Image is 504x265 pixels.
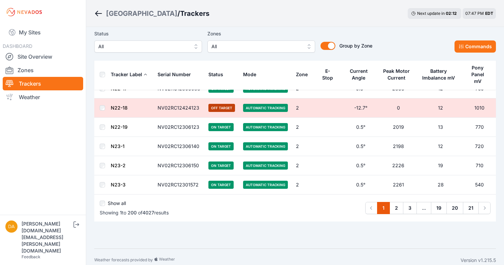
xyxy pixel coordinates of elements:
button: Status [208,66,229,83]
nav: Breadcrumb [94,5,209,22]
td: 2 [292,137,317,156]
h3: Trackers [180,9,209,18]
td: NV02RC12424123 [154,98,204,118]
td: 2 [292,118,317,137]
div: Pony Panel mV [467,64,488,85]
td: 0.5° [343,175,378,195]
button: Current Angle [347,63,374,86]
button: Zone [296,66,313,83]
a: N23-3 [111,182,126,187]
a: Feedback [22,254,40,259]
td: 2 [292,175,317,195]
span: On Target [208,161,234,170]
td: 2261 [378,175,418,195]
span: Automatic Tracking [243,123,288,131]
div: Status [208,71,223,78]
span: On Target [208,142,234,150]
p: Showing to of results [100,209,169,216]
div: Weather forecasts provided by [94,257,461,264]
a: 3 [403,202,417,214]
td: 2198 [378,137,418,156]
td: 2 [292,156,317,175]
span: All [211,42,302,51]
div: Serial Number [158,71,191,78]
span: On Target [208,181,234,189]
td: NV02RC12306140 [154,137,204,156]
span: / [177,9,180,18]
div: Version v1.215.5 [461,257,496,264]
a: 19 [431,202,447,214]
a: Zones [3,63,83,77]
button: All [207,40,315,53]
a: Site Overview [3,50,83,63]
a: 20 [446,202,463,214]
button: Pony Panel mV [467,60,492,89]
td: 720 [463,137,496,156]
a: N23-1 [111,143,125,149]
span: DASHBOARD [3,43,32,49]
span: 200 [128,210,137,215]
td: 13 [418,118,463,137]
td: 28 [418,175,463,195]
span: Next update in [417,11,445,16]
label: Zones [207,30,315,38]
label: Status [94,30,202,38]
td: NV02RC12306150 [154,156,204,175]
button: Mode [243,66,262,83]
span: On Target [208,123,234,131]
button: E-Stop [321,63,339,86]
td: 770 [463,118,496,137]
td: 540 [463,175,496,195]
a: 21 [463,202,479,214]
div: [PERSON_NAME][DOMAIN_NAME][EMAIL_ADDRESS][PERSON_NAME][DOMAIN_NAME] [22,220,72,254]
span: Group by Zone [339,43,372,49]
div: Zone [296,71,308,78]
td: 0 [378,98,418,118]
nav: Pagination [365,202,491,214]
td: 710 [463,156,496,175]
span: EDT [485,11,493,16]
a: 1 [377,202,390,214]
a: Weather [3,90,83,104]
img: darren.wang@nevados.solar [5,220,18,233]
div: Mode [243,71,256,78]
td: 1010 [463,98,496,118]
a: [GEOGRAPHIC_DATA] [106,9,177,18]
span: 4027 [142,210,154,215]
button: Peak Motor Current [382,63,414,86]
span: 07:47 PM [465,11,484,16]
span: ... [416,202,431,214]
a: 2 [390,202,403,214]
div: E-Stop [321,68,334,81]
div: Battery Imbalance mV [422,68,455,81]
td: 12 [418,137,463,156]
div: Tracker Label [111,71,142,78]
td: 2 [292,98,317,118]
td: 19 [418,156,463,175]
td: 0.5° [343,137,378,156]
a: N23-2 [111,163,126,168]
span: Automatic Tracking [243,142,288,150]
td: 0.5° [343,156,378,175]
span: Automatic Tracking [243,181,288,189]
div: 02 : 12 [446,11,458,16]
td: NV02RC12301572 [154,175,204,195]
button: All [94,40,202,53]
span: All [98,42,189,51]
a: Trackers [3,77,83,90]
a: N22-18 [111,105,128,111]
button: Battery Imbalance mV [422,63,459,86]
td: 0.5° [343,118,378,137]
span: Automatic Tracking [243,104,288,112]
div: Current Angle [347,68,370,81]
button: Tracker Label [111,66,147,83]
td: 12 [418,98,463,118]
label: Show all [108,200,126,207]
div: Peak Motor Current [382,68,410,81]
td: 2226 [378,156,418,175]
span: Off Target [208,104,235,112]
button: Serial Number [158,66,196,83]
a: My Sites [3,24,83,40]
span: 1 [120,210,122,215]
